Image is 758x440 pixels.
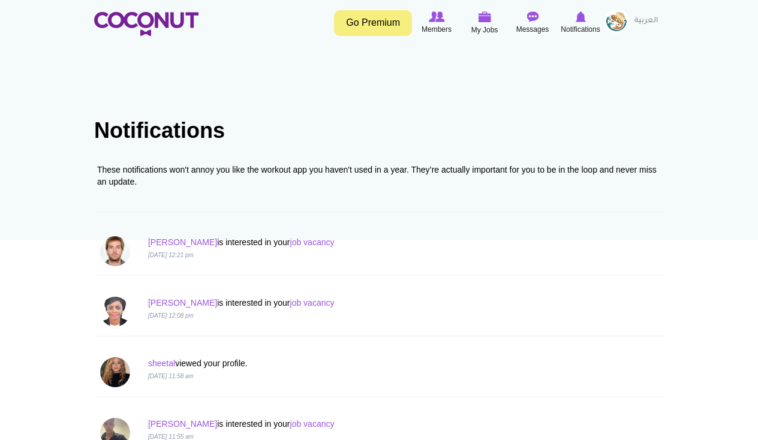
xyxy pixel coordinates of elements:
[148,358,175,368] a: sheetal
[509,9,557,37] a: Messages Messages
[148,419,217,429] a: [PERSON_NAME]
[561,23,600,35] span: Notifications
[527,11,539,22] img: Messages
[334,10,412,36] a: Go Premium
[471,24,498,36] span: My Jobs
[148,433,194,440] i: [DATE] 11:55 am
[429,11,444,22] img: Browse Members
[290,298,335,308] a: job vacancy
[628,9,664,33] a: العربية
[290,419,335,429] a: job vacancy
[516,23,549,35] span: Messages
[461,9,509,37] a: My Jobs My Jobs
[422,23,452,35] span: Members
[478,11,491,22] img: My Jobs
[148,373,194,379] i: [DATE] 11:58 am
[148,236,514,248] p: is interested in your
[148,418,514,430] p: is interested in your
[413,9,461,37] a: Browse Members Members
[148,237,217,247] a: [PERSON_NAME]
[148,298,217,308] a: [PERSON_NAME]
[148,252,194,258] i: [DATE] 12:21 pm
[148,297,514,309] p: is interested in your
[94,12,198,36] img: Home
[148,357,514,369] p: viewed your profile.
[97,164,661,188] div: These notifications won't annoy you like the workout app you haven't used in a year. They’re actu...
[557,9,604,37] a: Notifications Notifications
[576,11,586,22] img: Notifications
[148,312,194,319] i: [DATE] 12:08 pm
[94,119,664,143] h1: Notifications
[290,237,335,247] a: job vacancy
